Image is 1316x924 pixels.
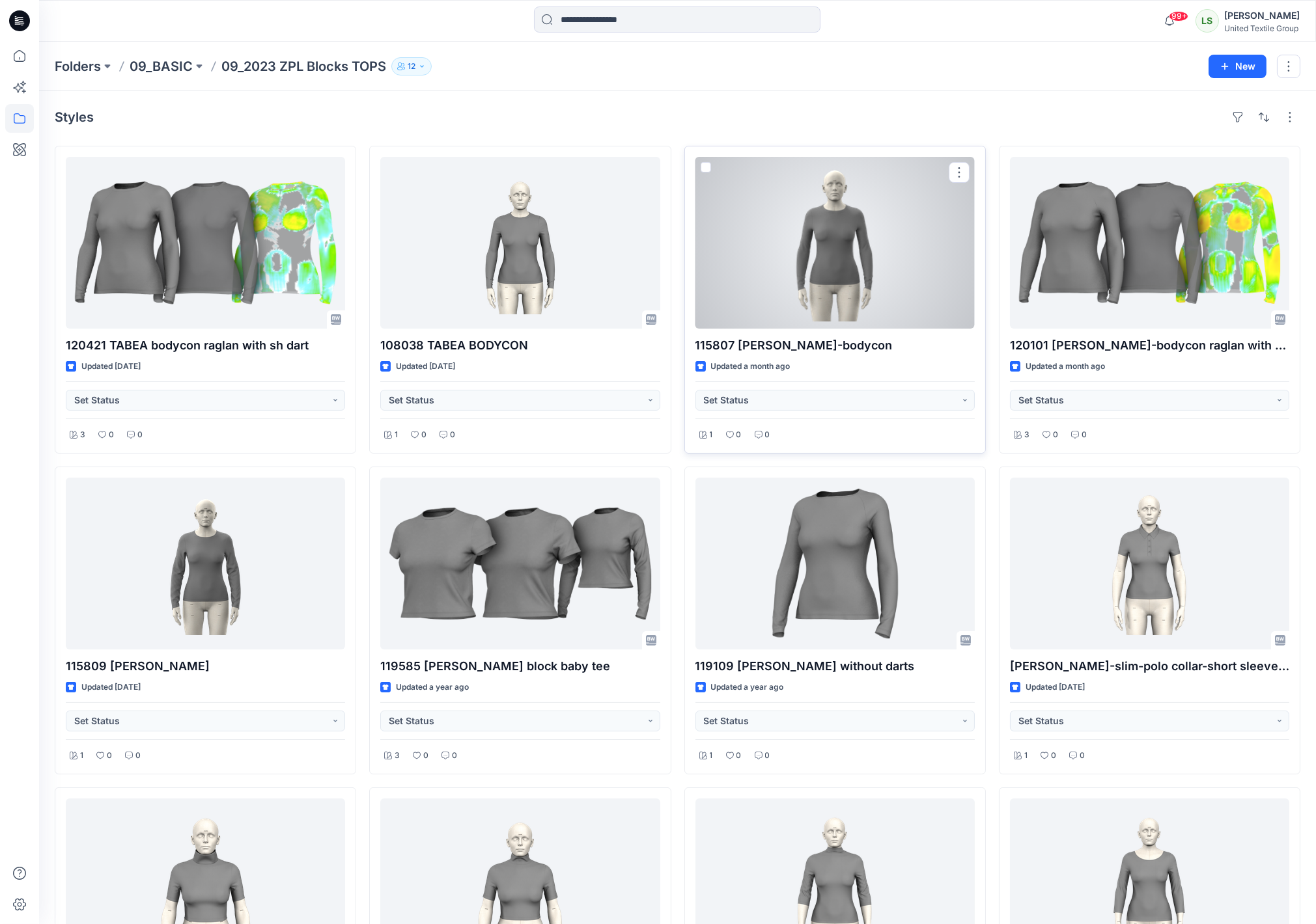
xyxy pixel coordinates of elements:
[1051,749,1056,763] p: 0
[130,57,193,75] a: 09_BASIC
[55,109,94,125] h4: Styles
[380,336,660,355] p: 108038 TABEA BODYCON
[452,749,457,763] p: 0
[765,749,770,763] p: 0
[765,428,770,442] p: 0
[1010,478,1289,649] a: TARA-slim-polo collar-short sleeve-short length simulation 21
[66,657,345,675] p: 115809 [PERSON_NAME]
[423,749,428,763] p: 0
[80,749,83,763] p: 1
[710,749,713,763] p: 1
[391,57,432,75] button: 12
[695,157,975,329] a: 115807 TARA-bodycon
[1053,428,1058,442] p: 0
[395,428,398,442] p: 1
[1010,157,1289,329] a: 120101 TARA-bodycon raglan with sh dart
[1224,23,1300,33] div: United Textile Group
[81,681,141,694] p: Updated [DATE]
[1209,55,1267,78] button: New
[695,478,975,649] a: 119109 TARA slim RAGLAN without darts
[1196,9,1219,33] div: LS
[1169,11,1188,21] span: 99+
[380,657,660,675] p: 119585 [PERSON_NAME] block baby tee
[221,57,386,75] p: 09_2023 ZPL Blocks TOPS
[66,336,345,355] p: 120421 TABEA bodycon raglan with sh dart
[421,428,427,442] p: 0
[1024,749,1028,763] p: 1
[396,681,469,694] p: Updated a year ago
[107,749,112,763] p: 0
[695,336,975,355] p: 115807 [PERSON_NAME]-bodycon
[450,428,455,442] p: 0
[408,59,415,74] p: 12
[1010,336,1289,355] p: 120101 [PERSON_NAME]-bodycon raglan with sh dart
[55,57,101,75] a: Folders
[1082,428,1087,442] p: 0
[1026,681,1085,694] p: Updated [DATE]
[380,157,660,329] a: 108038 TABEA BODYCON
[66,478,345,649] a: 115809 TARA-slim
[395,749,400,763] p: 3
[710,428,713,442] p: 1
[135,749,141,763] p: 0
[695,657,975,675] p: 119109 [PERSON_NAME] without darts
[736,428,742,442] p: 0
[80,428,85,442] p: 3
[1024,428,1029,442] p: 3
[711,681,784,694] p: Updated a year ago
[109,428,114,442] p: 0
[736,749,742,763] p: 0
[1224,8,1300,23] div: [PERSON_NAME]
[1026,360,1105,374] p: Updated a month ago
[1010,657,1289,675] p: [PERSON_NAME]-slim-polo collar-short sleeve-short length simulation 21
[66,157,345,329] a: 120421 TABEA bodycon raglan with sh dart
[380,478,660,649] a: 119585 TRISHA ZPL block baby tee
[396,360,455,374] p: Updated [DATE]
[81,360,141,374] p: Updated [DATE]
[711,360,791,374] p: Updated a month ago
[137,428,143,442] p: 0
[1080,749,1085,763] p: 0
